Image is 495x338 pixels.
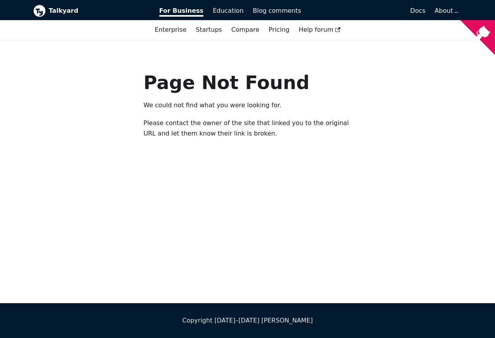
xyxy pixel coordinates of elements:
[33,316,462,326] div: Copyright [DATE]–[DATE] [PERSON_NAME]
[231,26,259,33] a: Compare
[299,26,340,33] span: Help forum
[208,4,248,17] a: Education
[264,23,294,36] a: Pricing
[33,5,46,17] img: Talkyard logo
[435,7,457,14] a: About
[159,7,204,17] span: For Business
[306,4,430,17] a: Docs
[143,71,352,94] h1: Page Not Found
[155,4,208,17] a: For Business
[248,4,306,17] a: Blog comments
[150,23,191,36] a: Enterprise
[410,7,425,14] span: Docs
[143,118,352,139] p: Please contact the owner of the site that linked you to the original URL and let them know their ...
[191,23,227,36] a: Startups
[294,23,345,36] a: Help forum
[213,7,244,14] span: Education
[253,7,301,14] span: Blog comments
[143,100,352,110] p: We could not find what you were looking for.
[33,5,148,17] a: Talkyard logoTalkyard
[49,6,148,16] b: Talkyard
